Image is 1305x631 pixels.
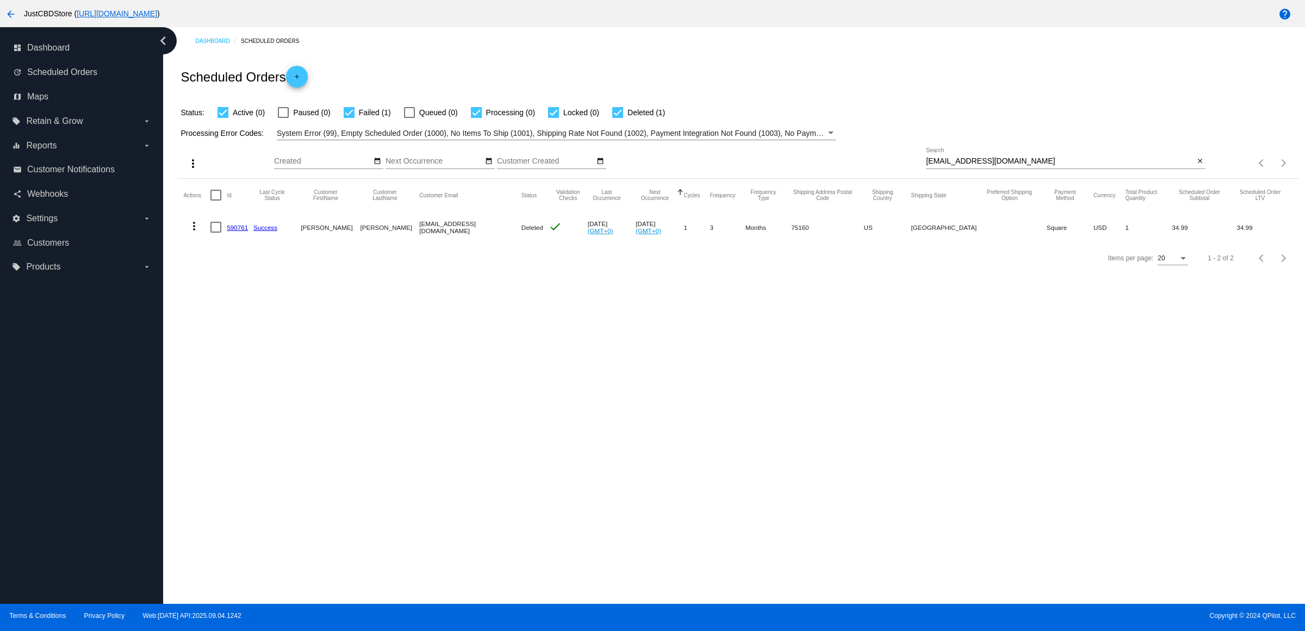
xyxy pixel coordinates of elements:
mat-icon: date_range [596,157,604,166]
a: Success [253,224,277,231]
i: share [13,190,22,198]
i: chevron_left [154,32,172,49]
button: Change sorting for NextOccurrenceUtc [636,189,674,201]
button: Change sorting for CustomerLastName [361,189,410,201]
input: Next Occurrence [386,157,483,166]
i: dashboard [13,43,22,52]
button: Change sorting for CurrencyIso [1093,192,1116,198]
i: map [13,92,22,101]
i: arrow_drop_down [142,214,151,223]
span: 20 [1158,254,1165,262]
mat-cell: [DATE] [588,211,636,243]
div: Items per page: [1108,254,1153,262]
a: Dashboard [195,33,241,49]
a: Terms & Conditions [9,612,66,620]
span: Deleted [521,224,543,231]
input: Search [926,157,1194,166]
mat-icon: help [1278,8,1291,21]
mat-cell: Square [1047,211,1093,243]
button: Change sorting for Status [521,192,537,198]
button: Change sorting for Id [227,192,231,198]
a: 590761 [227,224,248,231]
mat-cell: [PERSON_NAME] [361,211,420,243]
i: equalizer [12,141,21,150]
span: Reports [26,141,57,151]
span: Dashboard [27,43,70,53]
mat-cell: 34.99 [1172,211,1236,243]
a: [URL][DOMAIN_NAME] [77,9,157,18]
input: Customer Created [497,157,595,166]
i: local_offer [12,263,21,271]
a: Scheduled Orders [241,33,309,49]
span: Status: [181,108,204,117]
button: Next page [1273,152,1295,174]
button: Clear [1194,156,1205,167]
i: arrow_drop_down [142,263,151,271]
mat-icon: more_vert [187,157,200,170]
span: Failed (1) [359,106,391,119]
button: Change sorting for ShippingCountry [864,189,902,201]
mat-header-cell: Total Product Quantity [1125,179,1172,211]
i: local_offer [12,117,21,126]
mat-cell: 3 [710,211,745,243]
mat-cell: US [864,211,911,243]
span: Paused (0) [293,106,330,119]
button: Previous page [1251,152,1273,174]
a: (GMT+0) [588,227,613,234]
h2: Scheduled Orders [181,66,307,88]
i: people_outline [13,239,22,247]
mat-select: Items per page: [1158,255,1188,263]
mat-cell: 1 [1125,211,1172,243]
a: people_outline Customers [13,234,151,252]
button: Change sorting for ShippingPostcode [791,189,854,201]
a: dashboard Dashboard [13,39,151,57]
mat-icon: more_vert [188,220,201,233]
mat-cell: [GEOGRAPHIC_DATA] [911,211,983,243]
mat-cell: [EMAIL_ADDRESS][DOMAIN_NAME] [419,211,521,243]
span: Retain & Grow [26,116,83,126]
button: Previous page [1251,247,1273,269]
span: Webhooks [27,189,68,199]
span: Deleted (1) [627,106,665,119]
mat-cell: 1 [683,211,710,243]
mat-icon: check [549,220,562,233]
button: Change sorting for PaymentMethod.Type [1047,189,1084,201]
button: Change sorting for FrequencyType [745,189,782,201]
mat-icon: close [1196,157,1204,166]
i: update [13,68,22,77]
button: Change sorting for ShippingState [911,192,947,198]
button: Change sorting for PreferredShippingOption [982,189,1036,201]
button: Change sorting for LifetimeValue [1236,189,1283,201]
mat-icon: date_range [374,157,381,166]
a: Privacy Policy [84,612,125,620]
button: Change sorting for Subtotal [1172,189,1227,201]
i: email [13,165,22,174]
a: email Customer Notifications [13,161,151,178]
span: Active (0) [233,106,265,119]
mat-cell: USD [1093,211,1126,243]
mat-cell: 34.99 [1236,211,1293,243]
span: Scheduled Orders [27,67,97,77]
a: (GMT+0) [636,227,661,234]
button: Next page [1273,247,1295,269]
span: Customers [27,238,69,248]
span: Customer Notifications [27,165,115,174]
button: Change sorting for Frequency [710,192,735,198]
mat-cell: [PERSON_NAME] [301,211,360,243]
a: share Webhooks [13,185,151,203]
button: Change sorting for Cycles [683,192,700,198]
span: Maps [27,92,48,102]
mat-header-cell: Actions [183,179,210,211]
button: Change sorting for LastProcessingCycleId [253,189,291,201]
a: update Scheduled Orders [13,64,151,81]
a: Web:[DATE] API:2025.09.04.1242 [143,612,241,620]
i: arrow_drop_down [142,141,151,150]
mat-icon: date_range [485,157,493,166]
mat-select: Filter by Processing Error Codes [277,127,836,140]
span: Products [26,262,60,272]
i: arrow_drop_down [142,117,151,126]
mat-cell: Months [745,211,792,243]
i: settings [12,214,21,223]
mat-cell: [DATE] [636,211,683,243]
mat-cell: 75160 [791,211,863,243]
